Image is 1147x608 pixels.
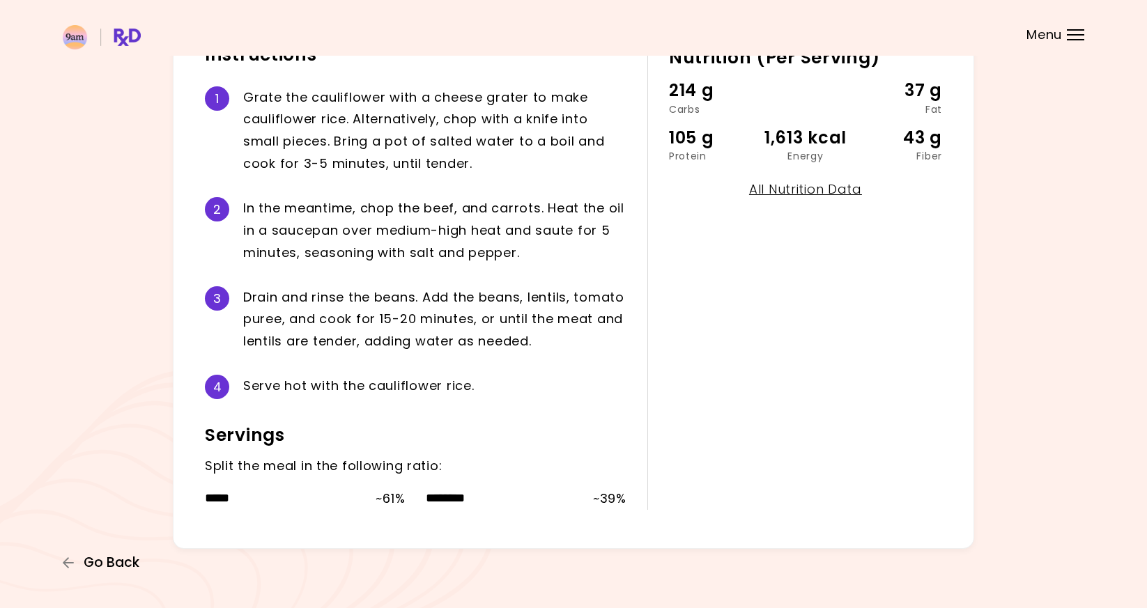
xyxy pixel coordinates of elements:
div: Fat [851,104,942,114]
div: I n t h e m e a n t i m e , c h o p t h e b e e f , a n d c a r r o t s . H e a t t h e o i l i n... [243,197,626,264]
div: 4 [205,375,229,399]
div: D r a i n a n d r i n s e t h e b e a n s . A d d t h e b e a n s , l e n t i l s , t o m a t o p... [243,286,626,353]
div: 105 g [669,125,760,151]
div: ~ 39 % [593,488,626,510]
div: 2 [205,197,229,221]
div: G r a t e t h e c a u l i f l o w e r w i t h a c h e e s e g r a t e r t o m a k e c a u l i f l... [243,86,626,175]
div: 3 [205,286,229,311]
div: S e r v e h o t w i t h t h e c a u l i f l o w e r r i c e . [243,375,626,399]
div: 43 g [851,125,942,151]
h2: Servings [205,424,626,446]
div: Protein [669,151,760,161]
div: 214 g [669,77,760,104]
div: 37 g [851,77,942,104]
div: Fiber [851,151,942,161]
span: Go Back [84,555,139,570]
div: 1,613 kcal [760,125,852,151]
a: All Nutrition Data [749,180,862,198]
div: Energy [760,151,852,161]
div: Carbs [669,104,760,114]
h2: Nutrition (Per Serving) [669,47,942,69]
div: ~ 61 % [376,488,405,510]
div: 1 [205,86,229,111]
img: RxDiet [63,25,141,49]
span: Menu [1026,29,1062,41]
h2: Instructions [205,44,626,66]
button: Go Back [63,555,146,570]
div: Split the meal in the following ratio: [205,455,626,477]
